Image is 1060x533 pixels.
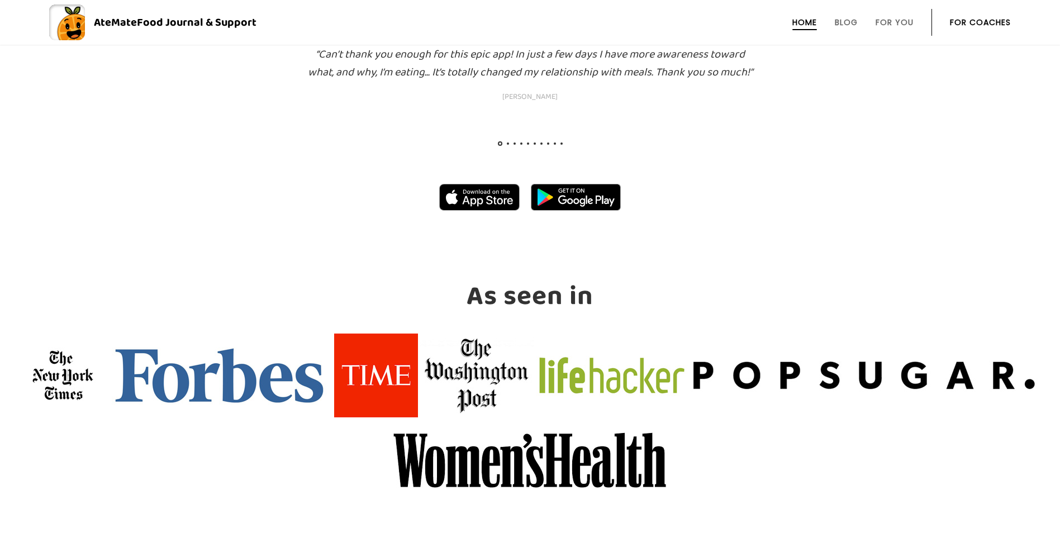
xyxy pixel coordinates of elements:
[835,18,858,27] a: Blog
[85,13,256,31] div: AteMate
[950,18,1011,27] a: For Coaches
[137,13,256,31] span: Food Journal & Support
[792,18,817,27] a: Home
[334,334,418,417] img: logo_asseenin_time.jpg
[392,431,668,488] img: logo_asseenin_womenshealthmag.jpg
[13,282,1047,311] h2: As seen in
[307,45,754,103] h3: “Can’t thank you enough for this epic app! In just a few days I have more awareness toward what, ...
[690,334,1039,417] img: logo_asseenin_popsugar.jpg
[876,18,914,27] a: For You
[439,184,520,211] img: badge-download-apple.svg
[107,334,332,417] img: logo_asseenin_forbes.jpg
[536,334,687,417] img: logo_asseenin_lifehacker.jpg
[420,334,534,417] img: logo_asseenin_wpost.jpg
[307,90,754,103] span: [PERSON_NAME]
[21,334,105,417] img: logo_asseenin_nytimes.jpg
[531,184,621,211] img: badge-download-google.png
[49,4,1011,40] a: AteMateFood Journal & Support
